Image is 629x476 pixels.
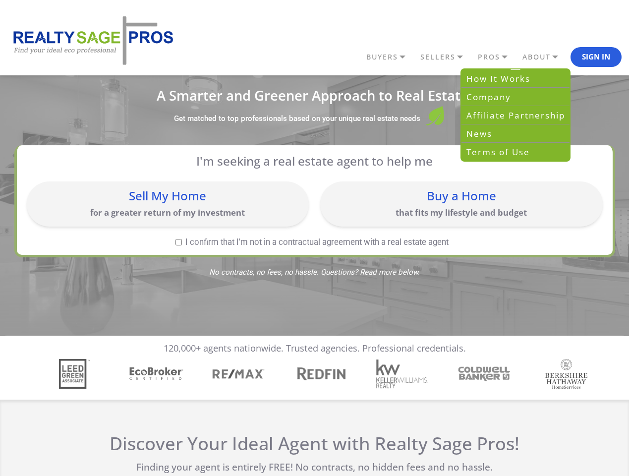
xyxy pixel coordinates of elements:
[292,364,349,383] img: Sponsor Logo: Redfin
[128,365,185,382] img: Sponsor Logo: Ecobroker
[475,49,520,65] a: PROS
[108,433,521,454] h2: Discover Your Ideal Agent with Realty Sage Pros!
[543,359,596,389] div: 7 / 7
[461,364,515,383] div: 6 / 7
[325,207,597,218] p: that fits my lifestyle and budget
[461,143,570,161] a: Terms of Use
[571,47,622,67] button: Sign In
[32,207,304,218] p: for a greater return of my investment
[380,359,433,389] div: 5 / 7
[7,15,176,66] img: REALTY SAGE PROS
[14,269,615,276] span: No contracts, no fees, no hassle. Questions? Read more below.
[27,238,598,246] label: I confirm that I'm not in a contractual agreement with a real estate agent
[520,49,571,65] a: ABOUT
[461,88,570,106] a: Company
[59,359,90,389] img: Sponsor Logo: Leed Green Associate
[52,359,105,389] div: 1 / 7
[376,359,429,389] img: Sponsor Logo: Keller Williams Realty
[364,49,418,65] a: BUYERS
[164,343,466,354] p: 120,000+ agents nationwide. Trusted agencies. Professional credentials.
[174,114,420,124] label: Get matched to top professionals based on your unique real estate needs
[134,365,187,382] div: 2 / 7
[461,69,570,88] a: How It Works
[456,364,513,383] img: Sponsor Logo: Coldwell Banker
[545,359,588,389] img: Sponsor Logo: Berkshire Hathaway
[216,359,269,389] div: 3 / 7
[14,89,615,102] h1: A Smarter and Greener Approach to Real Estate.
[418,49,475,65] a: SELLERS
[297,364,350,383] div: 4 / 7
[40,154,589,168] p: I'm seeking a real estate agent to help me
[325,190,597,202] div: Buy a Home
[460,68,571,162] div: BUYERS
[32,190,304,202] div: Sell My Home
[175,239,182,245] input: I confirm that I'm not in a contractual agreement with a real estate agent
[461,106,570,124] a: Affiliate Partnership
[212,359,265,389] img: Sponsor Logo: Remax
[461,124,570,143] a: News
[108,462,521,473] p: Finding your agent is entirely FREE! No contracts, no hidden fees and no hassle.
